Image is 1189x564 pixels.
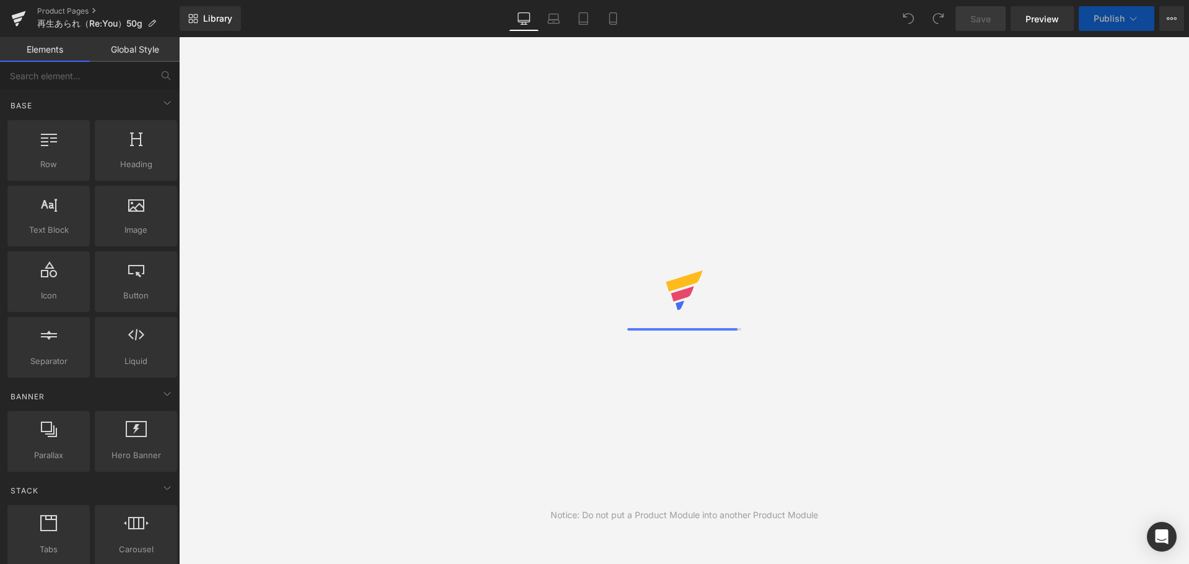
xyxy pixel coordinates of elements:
span: Heading [98,158,173,171]
span: Separator [11,355,86,368]
span: Carousel [98,543,173,556]
span: 再生あられ（Re:You）50g [37,19,142,28]
span: Icon [11,289,86,302]
div: Notice: Do not put a Product Module into another Product Module [551,508,818,522]
a: Mobile [598,6,628,31]
span: Liquid [98,355,173,368]
div: Open Intercom Messenger [1147,522,1177,552]
a: Product Pages [37,6,180,16]
button: Publish [1079,6,1154,31]
span: Tabs [11,543,86,556]
a: New Library [180,6,241,31]
a: Preview [1011,6,1074,31]
a: Desktop [509,6,539,31]
span: Hero Banner [98,449,173,462]
button: More [1159,6,1184,31]
span: Save [970,12,991,25]
a: Global Style [90,37,180,62]
span: Stack [9,485,40,497]
span: Row [11,158,86,171]
span: Banner [9,391,46,402]
a: Laptop [539,6,568,31]
span: Image [98,223,173,236]
span: Preview [1026,12,1059,25]
a: Tablet [568,6,598,31]
span: Library [203,13,232,24]
span: Parallax [11,449,86,462]
button: Redo [926,6,951,31]
span: Publish [1094,14,1125,24]
span: Button [98,289,173,302]
button: Undo [896,6,921,31]
span: Base [9,100,33,111]
span: Text Block [11,223,86,236]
